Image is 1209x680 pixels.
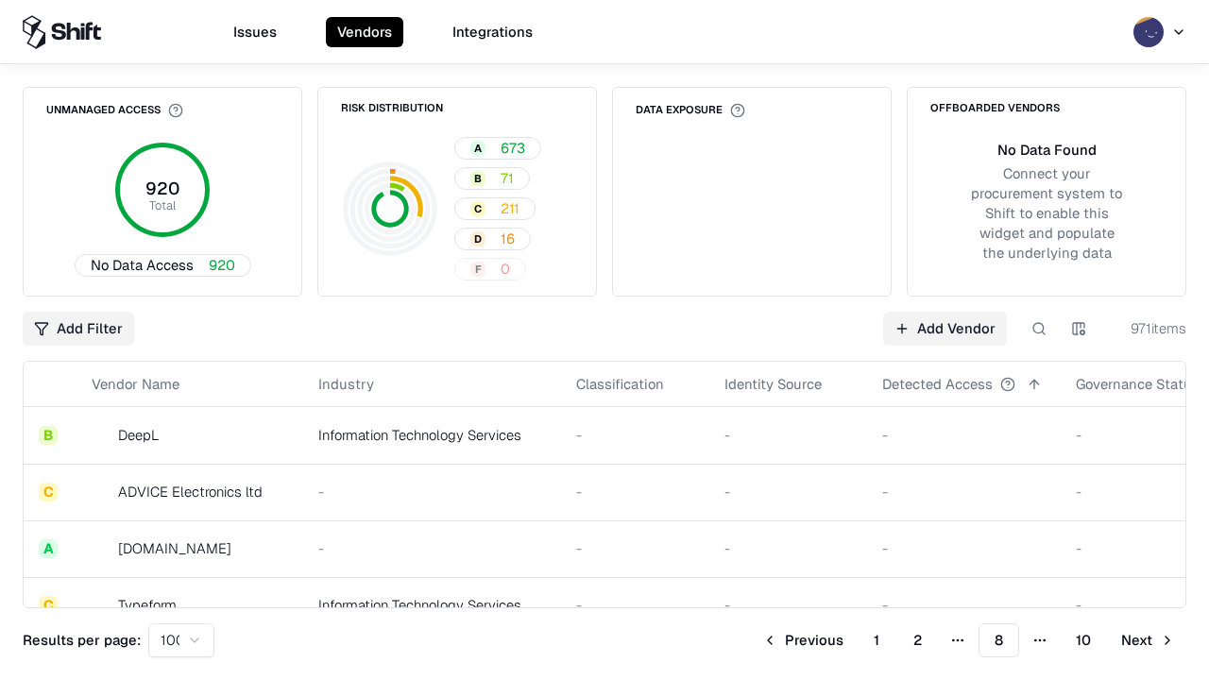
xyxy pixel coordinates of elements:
div: - [724,595,852,615]
button: A673 [454,137,541,160]
div: B [470,171,485,186]
div: - [576,538,694,558]
button: C211 [454,197,536,220]
button: Next [1110,623,1186,657]
p: Results per page: [23,630,141,650]
img: cybersafe.co.il [92,539,111,558]
div: - [882,425,1046,445]
div: Offboarded Vendors [930,103,1060,113]
div: Risk Distribution [341,103,443,113]
div: Identity Source [724,374,822,394]
div: - [724,482,852,501]
div: - [576,482,694,501]
button: 2 [898,623,937,657]
img: DeepL [92,426,111,445]
div: Data Exposure [636,103,745,118]
button: B71 [454,167,530,190]
div: - [318,482,546,501]
div: A [39,539,58,558]
div: Information Technology Services [318,595,546,615]
div: - [576,595,694,615]
div: Vendor Name [92,374,179,394]
span: 920 [209,255,235,275]
div: - [724,538,852,558]
div: D [470,231,485,246]
span: 673 [501,138,525,158]
span: 71 [501,168,514,188]
div: ADVICE Electronics ltd [118,482,263,501]
span: 16 [501,229,515,248]
img: ADVICE Electronics ltd [92,483,111,501]
button: Previous [751,623,855,657]
div: Unmanaged Access [46,103,183,118]
div: B [39,426,58,445]
a: Add Vendor [883,312,1007,346]
button: Integrations [441,17,544,47]
div: C [39,483,58,501]
div: [DOMAIN_NAME] [118,538,231,558]
div: Governance Status [1076,374,1200,394]
div: Connect your procurement system to Shift to enable this widget and populate the underlying data [968,163,1125,263]
button: Vendors [326,17,403,47]
div: Classification [576,374,664,394]
div: - [882,595,1046,615]
div: 971 items [1111,318,1186,338]
tspan: Total [149,197,176,213]
button: 8 [979,623,1019,657]
div: Information Technology Services [318,425,546,445]
button: 10 [1061,623,1106,657]
div: - [576,425,694,445]
div: Typeform [118,595,177,615]
button: Add Filter [23,312,134,346]
div: C [470,201,485,216]
button: Issues [222,17,288,47]
img: Typeform [92,596,111,615]
span: 211 [501,198,519,218]
nav: pagination [751,623,1186,657]
div: - [724,425,852,445]
div: Detected Access [882,374,993,394]
button: D16 [454,228,531,250]
div: No Data Found [997,140,1097,160]
div: C [39,596,58,615]
div: DeepL [118,425,159,445]
span: No Data Access [91,255,194,275]
div: A [470,141,485,156]
div: - [882,482,1046,501]
div: - [318,538,546,558]
button: 1 [859,623,894,657]
button: No Data Access920 [75,254,251,277]
div: - [882,538,1046,558]
div: Industry [318,374,374,394]
tspan: 920 [145,178,179,199]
